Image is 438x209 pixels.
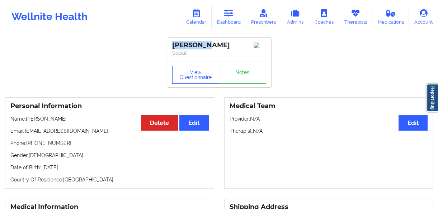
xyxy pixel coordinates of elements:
[10,127,209,135] p: Email: [EMAIL_ADDRESS][DOMAIN_NAME]
[10,140,209,147] p: Phone: [PHONE_NUMBER]
[427,84,438,112] a: Report Bug
[309,5,339,29] a: Coaches
[179,115,208,131] button: Edit
[230,127,428,135] p: Therapist: N/A
[399,115,428,131] button: Edit
[10,152,209,159] p: Gender: [DEMOGRAPHIC_DATA]
[10,102,209,110] h3: Personal Information
[172,66,220,84] button: View Questionnaire
[212,5,246,29] a: Dashboard
[10,176,209,183] p: Country Of Residence: [GEOGRAPHIC_DATA]
[10,115,209,122] p: Name: [PERSON_NAME]
[172,41,266,49] div: [PERSON_NAME]
[409,5,438,29] a: Account
[181,5,212,29] a: Calendar
[246,5,282,29] a: Prescribers
[219,66,266,84] a: Notes
[339,5,372,29] a: Therapists
[141,115,178,131] button: Delete
[254,43,266,48] img: Image%2Fplaceholer-image.png
[172,49,266,57] p: Social
[372,5,409,29] a: Medications
[10,164,209,171] p: Date of Birth: [DATE]
[230,115,428,122] p: Provider: N/A
[281,5,309,29] a: Admins
[230,102,428,110] h3: Medical Team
